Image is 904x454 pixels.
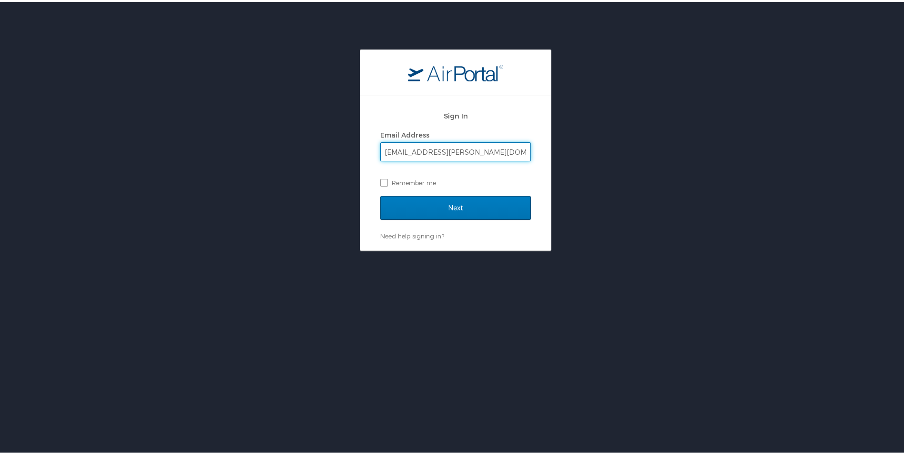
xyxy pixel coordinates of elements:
label: Email Address [380,129,429,137]
h2: Sign In [380,109,531,119]
label: Remember me [380,174,531,188]
a: Need help signing in? [380,230,444,238]
img: logo [408,62,503,79]
input: Next [380,194,531,218]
